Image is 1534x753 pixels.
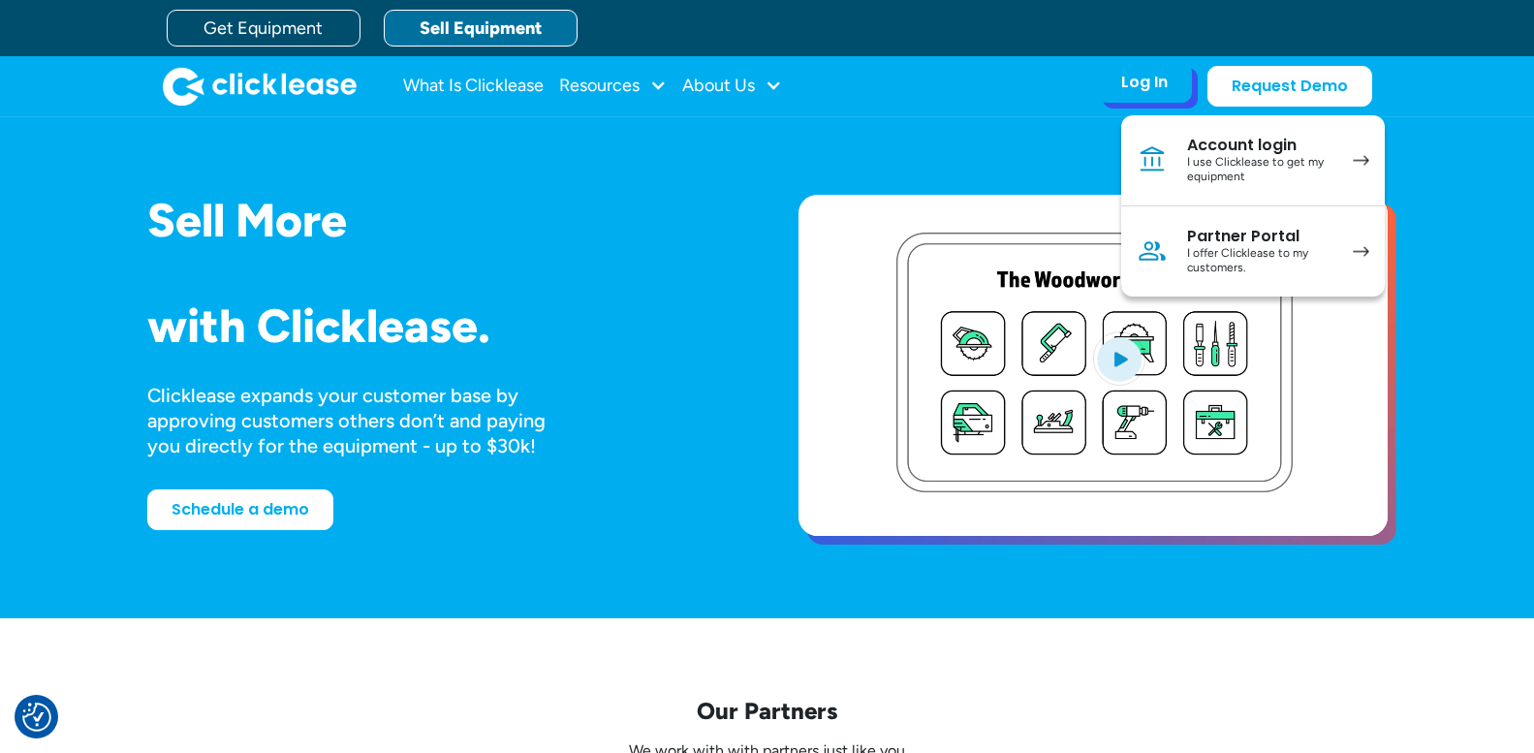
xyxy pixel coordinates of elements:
div: I offer Clicklease to my customers. [1187,246,1333,276]
a: Schedule a demo [147,489,333,530]
div: About Us [682,67,782,106]
a: Partner PortalI offer Clicklease to my customers. [1121,206,1385,297]
img: Person icon [1137,235,1168,267]
div: Clicklease expands your customer base by approving customers others don’t and paying you directly... [147,383,581,458]
div: Log In [1121,73,1168,92]
div: I use Clicklease to get my equipment [1187,155,1333,185]
img: arrow [1353,155,1369,166]
a: Get Equipment [167,10,360,47]
div: Resources [559,67,667,106]
a: home [163,67,357,106]
button: Consent Preferences [22,703,51,732]
img: arrow [1353,246,1369,257]
h1: with Clicklease. [147,300,736,352]
img: Bank icon [1137,144,1168,175]
img: Revisit consent button [22,703,51,732]
h1: Sell More [147,195,736,246]
img: Clicklease logo [163,67,357,106]
a: open lightbox [798,195,1388,536]
a: Request Demo [1207,66,1372,107]
img: Blue play button logo on a light blue circular background [1093,331,1145,386]
a: Sell Equipment [384,10,578,47]
p: Our Partners [147,696,1388,726]
div: Account login [1187,136,1333,155]
nav: Log In [1121,115,1385,297]
a: What Is Clicklease [403,67,544,106]
div: Partner Portal [1187,227,1333,246]
a: Account loginI use Clicklease to get my equipment [1121,115,1385,206]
